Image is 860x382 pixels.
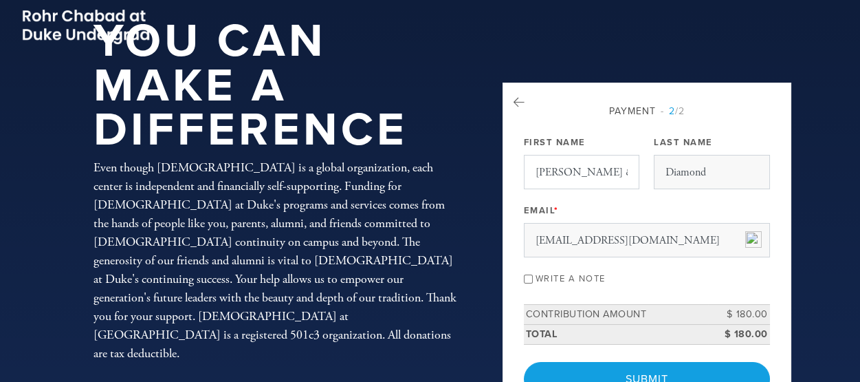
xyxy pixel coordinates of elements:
label: Write a note [536,273,606,284]
label: Email [524,204,559,217]
td: Contribution Amount [524,305,708,325]
span: /2 [661,105,685,117]
span: This field is required. [554,205,559,216]
label: First Name [524,136,586,149]
td: $ 180.00 [708,324,770,344]
div: Even though [DEMOGRAPHIC_DATA] is a global organization, each center is independent and financial... [93,158,458,363]
label: Last Name [654,136,713,149]
img: npw-badge-icon.svg [745,231,762,248]
td: Total [524,324,708,344]
span: 2 [669,105,675,117]
td: $ 180.00 [708,305,770,325]
div: Payment [524,104,770,118]
h1: You Can Make a Difference [93,19,458,153]
img: Picture2_0.png [21,7,151,46]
